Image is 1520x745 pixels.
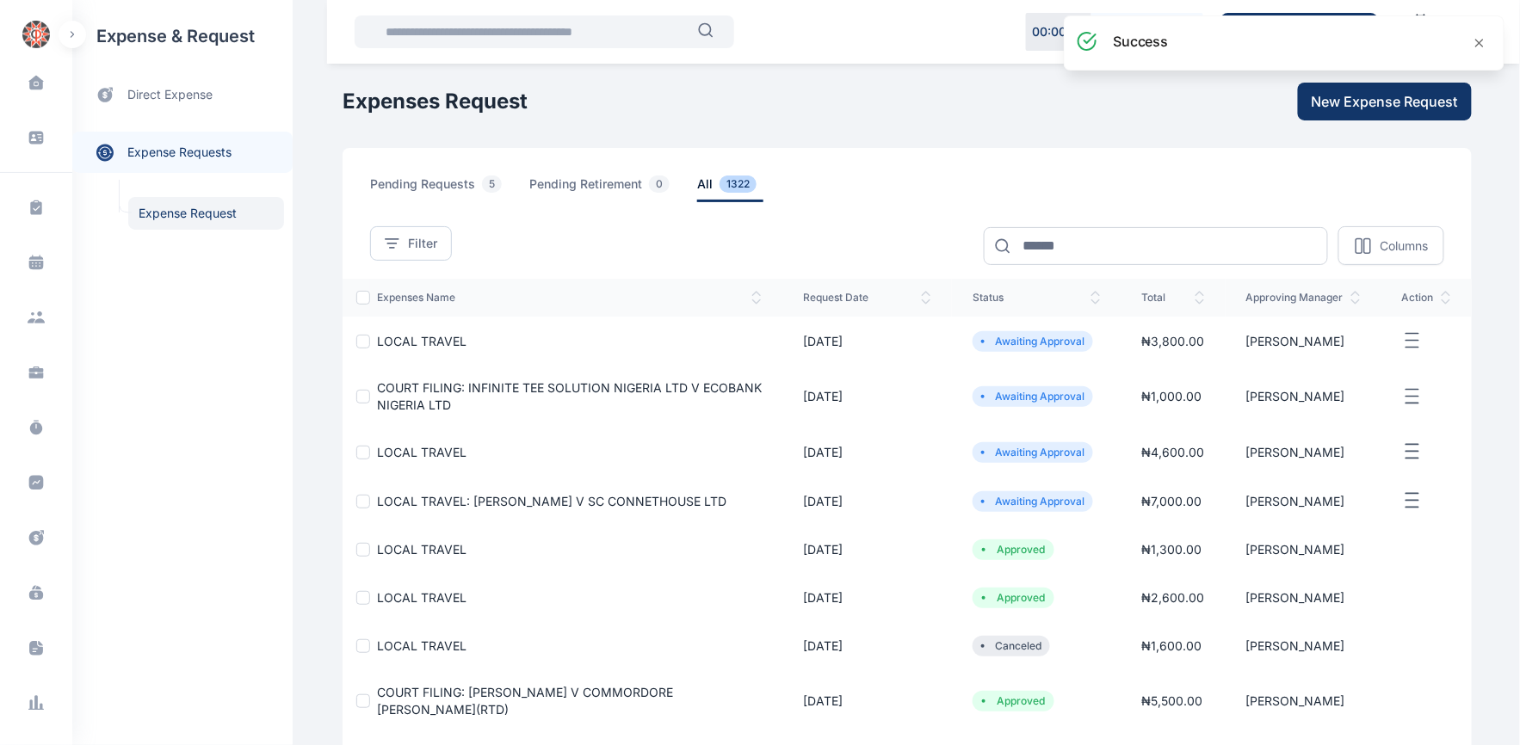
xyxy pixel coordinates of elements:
[782,526,952,574] td: [DATE]
[529,175,677,202] span: pending retirement
[1338,226,1444,265] button: Columns
[377,380,762,412] a: COURT FILING: INFINITE TEE SOLUTION NIGERIA LTD V ECOBANK NIGERIA LTD
[1142,542,1202,557] span: ₦ 1,300.00
[979,639,1043,653] li: Canceled
[782,574,952,622] td: [DATE]
[72,72,293,118] a: direct expense
[408,235,437,252] span: Filter
[529,175,697,202] a: pending retirement0
[377,445,467,459] a: LOCAL TRAVEL
[1246,291,1361,305] span: approving manager
[1380,237,1428,255] p: Columns
[782,670,952,732] td: [DATE]
[1226,670,1381,732] td: [PERSON_NAME]
[370,226,452,261] button: Filter
[72,132,293,173] a: expense requests
[1113,31,1169,52] h3: success
[1298,83,1472,120] button: New Expense Request
[1142,693,1203,708] span: ₦ 5,500.00
[1226,428,1381,477] td: [PERSON_NAME]
[649,175,670,193] span: 0
[979,446,1086,459] li: Awaiting Approval
[1226,526,1381,574] td: [PERSON_NAME]
[1142,638,1202,653] span: ₦ 1,600.00
[1142,389,1202,403] span: ₦ 1,000.00
[973,291,1101,305] span: status
[1142,334,1205,348] span: ₦ 3,800.00
[979,495,1086,508] li: Awaiting Approval
[1226,317,1381,366] td: [PERSON_NAME]
[377,291,762,305] span: expenses Name
[128,197,284,230] a: Expense Request
[782,428,952,477] td: [DATE]
[127,86,213,104] span: direct expense
[979,335,1086,348] li: Awaiting Approval
[803,291,931,305] span: request date
[1226,477,1381,526] td: [PERSON_NAME]
[370,175,529,202] a: pending requests5
[1142,291,1205,305] span: total
[72,118,293,173] div: expense requests
[1142,590,1205,605] span: ₦ 2,600.00
[697,175,784,202] a: all1322
[377,590,467,605] a: LOCAL TRAVEL
[782,477,952,526] td: [DATE]
[377,685,673,717] a: COURT FILING: [PERSON_NAME] V COMMORDORE [PERSON_NAME](RTD)
[1226,366,1381,428] td: [PERSON_NAME]
[343,88,528,115] h1: Expenses Request
[720,175,757,193] span: 1322
[1142,445,1205,459] span: ₦ 4,600.00
[1402,291,1451,305] span: action
[782,622,952,670] td: [DATE]
[1032,23,1085,40] p: 00 : 00 : 00
[1392,6,1450,58] a: Calendar
[979,390,1086,403] li: Awaiting Approval
[377,638,467,653] a: LOCAL TRAVEL
[482,175,502,193] span: 5
[1226,622,1381,670] td: [PERSON_NAME]
[1312,91,1458,112] span: New Expense Request
[782,366,952,428] td: [DATE]
[979,543,1047,557] li: Approved
[377,542,467,557] a: LOCAL TRAVEL
[377,494,726,508] a: LOCAL TRAVEL: [PERSON_NAME] V SC CONNETHOUSE LTD
[782,317,952,366] td: [DATE]
[979,591,1047,605] li: Approved
[370,175,509,202] span: pending requests
[377,334,467,348] a: LOCAL TRAVEL
[697,175,763,202] span: all
[1142,494,1202,508] span: ₦ 7,000.00
[1226,574,1381,622] td: [PERSON_NAME]
[979,694,1047,708] li: Approved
